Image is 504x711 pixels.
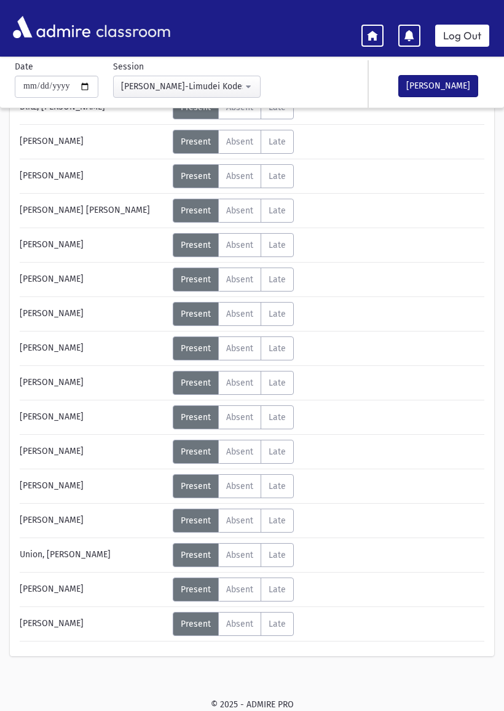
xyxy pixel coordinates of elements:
[181,205,211,216] span: Present
[113,60,144,73] label: Session
[269,171,286,181] span: Late
[269,137,286,147] span: Late
[226,378,253,388] span: Absent
[398,75,478,97] button: [PERSON_NAME]
[181,515,211,526] span: Present
[181,481,211,491] span: Present
[181,240,211,250] span: Present
[226,550,253,560] span: Absent
[226,274,253,285] span: Absent
[173,474,294,498] div: AttTypes
[121,80,243,93] div: [PERSON_NAME]-Limudei Kodesh(9:00AM-2:00PM)
[181,274,211,285] span: Present
[226,205,253,216] span: Absent
[14,233,173,257] div: [PERSON_NAME]
[14,302,173,326] div: [PERSON_NAME]
[173,233,294,257] div: AttTypes
[226,619,253,629] span: Absent
[226,412,253,423] span: Absent
[269,309,286,319] span: Late
[15,60,33,73] label: Date
[181,619,211,629] span: Present
[269,378,286,388] span: Late
[226,584,253,595] span: Absent
[181,378,211,388] span: Present
[226,481,253,491] span: Absent
[173,302,294,326] div: AttTypes
[10,13,93,41] img: AdmirePro
[173,405,294,429] div: AttTypes
[14,268,173,292] div: [PERSON_NAME]
[181,309,211,319] span: Present
[173,268,294,292] div: AttTypes
[14,543,173,567] div: Union, [PERSON_NAME]
[173,440,294,464] div: AttTypes
[269,447,286,457] span: Late
[14,440,173,464] div: [PERSON_NAME]
[14,336,173,360] div: [PERSON_NAME]
[173,130,294,154] div: AttTypes
[269,343,286,354] span: Late
[226,309,253,319] span: Absent
[14,612,173,636] div: [PERSON_NAME]
[173,164,294,188] div: AttTypes
[226,343,253,354] span: Absent
[14,405,173,429] div: [PERSON_NAME]
[181,412,211,423] span: Present
[14,371,173,395] div: [PERSON_NAME]
[173,578,294,602] div: AttTypes
[269,550,286,560] span: Late
[269,584,286,595] span: Late
[226,171,253,181] span: Absent
[226,447,253,457] span: Absent
[14,509,173,533] div: [PERSON_NAME]
[93,11,171,44] span: classroom
[113,76,261,98] button: Morah Leah-Limudei Kodesh(9:00AM-2:00PM)
[181,584,211,595] span: Present
[226,515,253,526] span: Absent
[173,509,294,533] div: AttTypes
[181,137,211,147] span: Present
[173,336,294,360] div: AttTypes
[173,543,294,567] div: AttTypes
[14,130,173,154] div: [PERSON_NAME]
[435,25,489,47] a: Log Out
[173,199,294,223] div: AttTypes
[269,274,286,285] span: Late
[226,240,253,250] span: Absent
[269,205,286,216] span: Late
[181,447,211,457] span: Present
[14,474,173,498] div: [PERSON_NAME]
[181,343,211,354] span: Present
[226,137,253,147] span: Absent
[181,171,211,181] span: Present
[10,698,494,711] div: © 2025 - ADMIRE PRO
[269,619,286,629] span: Late
[173,612,294,636] div: AttTypes
[173,371,294,395] div: AttTypes
[14,199,173,223] div: [PERSON_NAME] [PERSON_NAME]
[269,412,286,423] span: Late
[181,550,211,560] span: Present
[269,515,286,526] span: Late
[14,164,173,188] div: [PERSON_NAME]
[269,240,286,250] span: Late
[269,481,286,491] span: Late
[14,578,173,602] div: [PERSON_NAME]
